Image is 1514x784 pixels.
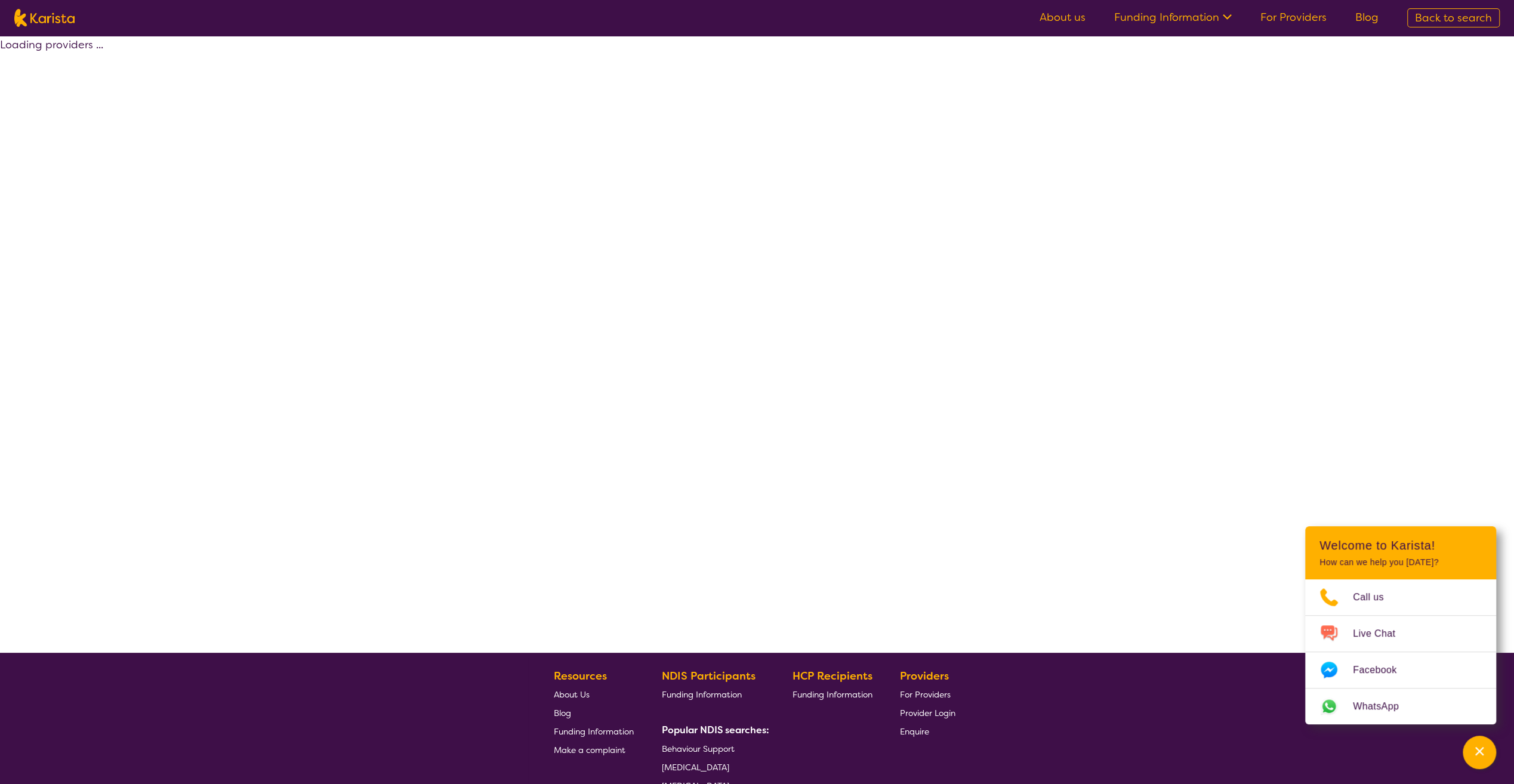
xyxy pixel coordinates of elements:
ul: Choose channel [1305,579,1496,724]
b: HCP Recipients [792,669,872,683]
a: Make a complaint [554,740,634,759]
a: [MEDICAL_DATA] [662,758,764,776]
a: About us [1040,10,1086,24]
a: Funding Information [792,685,872,703]
a: Funding Information [554,722,634,740]
a: Funding Information [662,685,764,703]
span: Back to search [1415,11,1492,25]
span: Enquire [900,726,929,737]
a: Blog [554,703,634,722]
span: Provider Login [900,708,955,718]
span: Blog [554,708,571,718]
a: Funding Information [1114,10,1232,24]
span: About Us [554,689,590,700]
span: [MEDICAL_DATA] [662,762,729,773]
span: Facebook [1353,661,1411,679]
a: For Providers [900,685,955,703]
span: For Providers [900,689,951,700]
span: Call us [1353,588,1398,606]
span: Live Chat [1353,625,1410,643]
span: Behaviour Support [662,743,735,754]
a: Behaviour Support [662,739,764,758]
a: For Providers [1260,10,1327,24]
p: How can we help you [DATE]? [1319,557,1482,567]
button: Channel Menu [1463,736,1496,769]
span: Funding Information [554,726,634,737]
span: WhatsApp [1353,697,1413,715]
b: Providers [900,669,949,683]
img: Karista logo [14,9,75,27]
a: Enquire [900,722,955,740]
div: Channel Menu [1305,526,1496,724]
span: Funding Information [792,689,872,700]
span: Funding Information [662,689,742,700]
a: Provider Login [900,703,955,722]
a: About Us [554,685,634,703]
span: Make a complaint [554,745,625,755]
b: Resources [554,669,607,683]
a: Back to search [1407,8,1500,27]
b: NDIS Participants [662,669,756,683]
b: Popular NDIS searches: [662,724,769,736]
a: Blog [1355,10,1379,24]
a: Web link opens in a new tab. [1305,689,1496,724]
h2: Welcome to Karista! [1319,538,1482,552]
